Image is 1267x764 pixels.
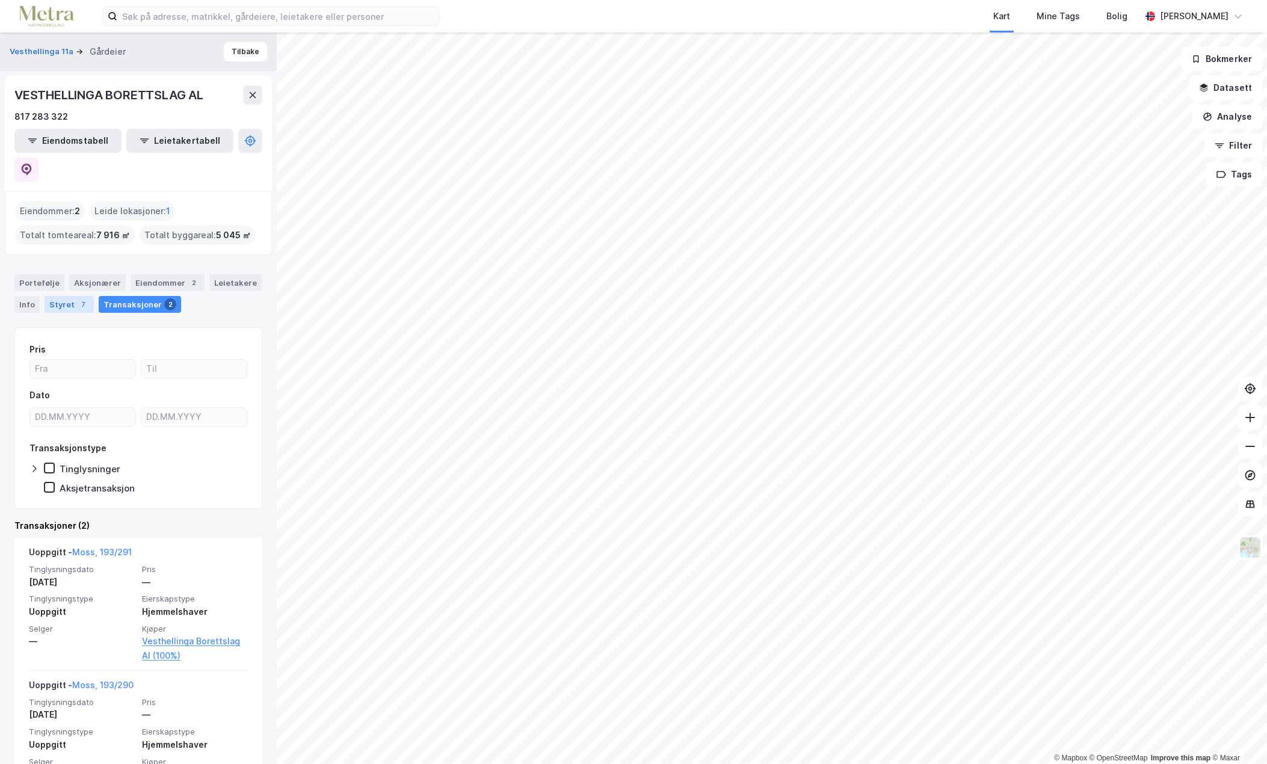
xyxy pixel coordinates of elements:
a: Moss, 193/291 [72,547,132,557]
span: Tinglysningsdato [29,564,135,575]
img: metra-logo.256734c3b2bbffee19d4.png [19,6,73,27]
div: Eiendommer [131,274,205,291]
span: Tinglysningstype [29,727,135,737]
div: [DATE] [29,707,135,722]
div: Totalt byggareal : [140,226,256,245]
span: 7 916 ㎡ [96,228,130,242]
div: Leietakere [209,274,262,291]
div: — [142,575,248,590]
div: Uoppgitt - [29,678,134,697]
span: Pris [142,564,248,575]
div: VESTHELLINGA BORETTSLAG AL [14,85,206,105]
a: Improve this map [1151,754,1210,762]
div: Aksjetransaksjon [60,482,135,494]
a: OpenStreetMap [1090,754,1148,762]
div: Hjemmelshaver [142,605,248,619]
div: Tinglysninger [60,463,120,475]
div: Pris [29,342,46,357]
input: Fra [30,360,135,378]
div: Dato [29,388,50,402]
span: 2 [75,204,80,218]
button: Tags [1206,162,1262,186]
input: DD.MM.YYYY [30,408,135,426]
div: — [142,707,248,722]
div: Info [14,296,40,313]
button: Datasett [1189,76,1262,100]
a: Mapbox [1054,754,1087,762]
div: Eiendommer : [15,202,85,221]
button: Leietakertabell [126,129,233,153]
div: 2 [164,298,176,310]
div: [PERSON_NAME] [1160,9,1228,23]
div: Portefølje [14,274,64,291]
div: Bolig [1106,9,1127,23]
div: Hjemmelshaver [142,738,248,752]
div: Kart [993,9,1010,23]
input: Søk på adresse, matrikkel, gårdeiere, leietakere eller personer [117,7,439,25]
span: Pris [142,697,248,707]
div: 2 [188,277,200,289]
button: Tilbake [224,42,267,61]
img: Z [1239,536,1262,559]
a: Vesthellinga Borettslag Al (100%) [142,634,248,663]
span: Selger [29,624,135,634]
input: Til [141,360,247,378]
div: Kontrollprogram for chat [1207,706,1267,764]
div: — [29,634,135,648]
span: Kjøper [142,624,248,634]
div: 7 [77,298,89,310]
div: [DATE] [29,575,135,590]
div: Uoppgitt - [29,545,132,564]
div: Leide lokasjoner : [90,202,175,221]
div: Transaksjoner [99,296,181,313]
span: Tinglysningsdato [29,697,135,707]
iframe: Chat Widget [1207,706,1267,764]
button: Vesthellinga 11a [10,46,76,58]
div: 817 283 322 [14,109,68,124]
span: Eierskapstype [142,594,248,604]
div: Totalt tomteareal : [15,226,135,245]
div: Transaksjoner (2) [14,519,262,533]
button: Bokmerker [1181,47,1262,71]
div: Styret [45,296,94,313]
button: Eiendomstabell [14,129,122,153]
div: Uoppgitt [29,738,135,752]
input: DD.MM.YYYY [141,408,247,426]
span: Eierskapstype [142,727,248,737]
div: Gårdeier [90,45,126,59]
span: 1 [166,204,170,218]
span: 5 045 ㎡ [216,228,251,242]
span: Tinglysningstype [29,594,135,604]
button: Analyse [1192,105,1262,129]
div: Mine Tags [1037,9,1080,23]
a: Moss, 193/290 [72,680,134,690]
div: Uoppgitt [29,605,135,619]
div: Aksjonærer [69,274,126,291]
button: Filter [1204,134,1262,158]
div: Transaksjonstype [29,441,106,455]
